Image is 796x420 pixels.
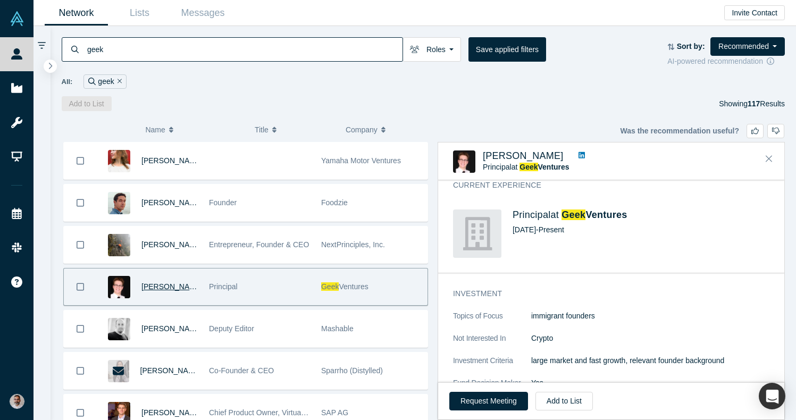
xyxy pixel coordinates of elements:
dt: Not Interested In [453,333,531,355]
a: [PERSON_NAME] [141,324,203,333]
button: Recommended [710,37,785,56]
a: Network [45,1,108,26]
span: Geek [562,209,585,220]
h3: Current Experience [453,180,755,191]
button: Company [346,119,425,141]
button: Request Meeting [449,392,528,410]
img: Rob LaFave's Profile Image [108,192,130,214]
img: Alexander Zemlyak's Profile Image [108,276,130,298]
div: geek [83,74,127,89]
a: [PERSON_NAME] [140,366,202,375]
span: Results [748,99,785,108]
span: Deputy Editor [209,324,254,333]
div: Was the recommendation useful? [620,124,784,138]
img: Chris Taylor's Profile Image [108,318,130,340]
button: Remove Filter [114,75,122,88]
button: Add to List [62,96,112,111]
span: Title [255,119,269,141]
button: Bookmark [64,268,97,305]
button: Bookmark [64,142,97,179]
a: [PERSON_NAME] [141,198,203,207]
button: Invite Contact [724,5,785,20]
button: Bookmark [64,310,97,347]
img: Geek Ventures's Logo [453,209,501,258]
span: Foodzie [321,198,348,207]
span: SAP AG [321,408,348,417]
button: Bookmark [64,184,97,221]
div: [DATE] - Present [513,224,769,236]
span: Principal [209,282,238,291]
span: Ventures [538,163,569,171]
dt: Topics of Focus [453,310,531,333]
span: immigrant founders [531,312,595,320]
button: Bookmark [64,352,97,389]
a: [PERSON_NAME] ([PERSON_NAME]) [141,156,271,165]
span: Crypto [531,334,553,342]
dd: Yes [531,377,769,389]
span: Chief Product Owner, Virtualization & Cloud Mgmt [209,408,373,417]
dt: Fund Decision Maker [453,377,531,400]
a: Messages [171,1,234,26]
a: [PERSON_NAME] [141,408,203,417]
span: Founder [209,198,237,207]
span: NextPrinciples, Inc. [321,240,385,249]
a: Lists [108,1,171,26]
span: Principal at [483,163,569,171]
dt: Investment Criteria [453,355,531,377]
span: Entrepreneur, Founder & CEO [209,240,309,249]
button: Save applied filters [468,37,546,62]
img: Satya Krishnaswamy's Profile Image [108,234,130,256]
img: Alchemist Vault Logo [10,11,24,26]
button: Add to List [535,392,593,410]
span: Ventures [585,209,627,220]
button: Name [145,119,244,141]
span: Geek [321,282,339,291]
span: Company [346,119,378,141]
span: All: [62,77,73,87]
a: GeekVentures [562,209,627,220]
h3: Investment [453,288,755,299]
span: Co-Founder & CEO [209,366,274,375]
div: AI-powered recommendation [667,56,785,67]
button: Close [761,150,777,167]
a: [PERSON_NAME] [141,240,203,249]
span: Yamaha Motor Ventures [321,156,401,165]
a: GeekVentures [520,163,569,171]
button: Bookmark [64,226,97,263]
div: Showing [719,96,785,111]
span: Name [145,119,165,141]
button: Roles [403,37,461,62]
a: [PERSON_NAME] [141,282,203,291]
img: Alexander Zemlyak's Profile Image [453,150,475,173]
strong: Sort by: [677,42,705,51]
input: Search by name, title, company, summary, expertise, investment criteria or topics of focus [86,37,403,62]
a: [PERSON_NAME] [483,150,564,161]
span: Geek [520,163,538,171]
span: Ventures [339,282,368,291]
strong: 117 [748,99,760,108]
button: Title [255,119,334,141]
img: Juliet Nyatta (Pullis)'s Profile Image [108,150,130,172]
p: large market and fast growth, relevant founder background [531,355,769,366]
span: Sparrho (Distylled) [321,366,383,375]
span: Mashable [321,324,354,333]
img: Gotam Bhardwaj's Account [10,394,24,409]
h4: Principal at [513,209,769,221]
